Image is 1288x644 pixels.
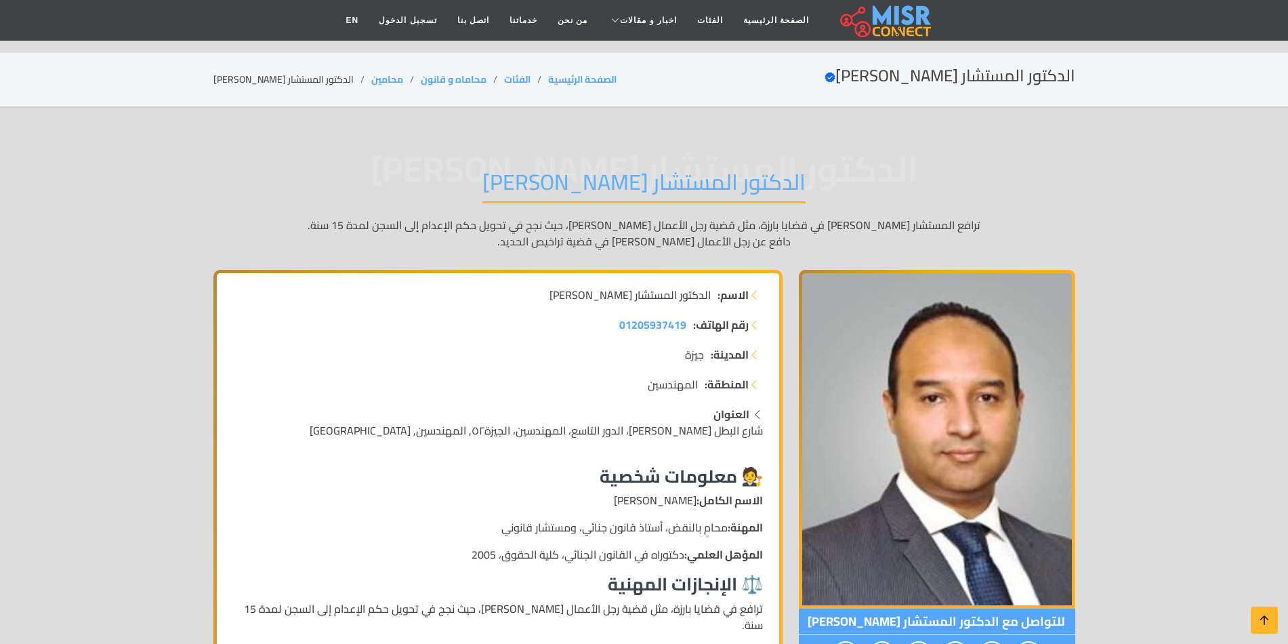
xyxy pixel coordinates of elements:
[693,317,749,333] strong: رقم الهاتف:
[687,7,733,33] a: الفئات
[310,420,763,441] span: شارع البطل [PERSON_NAME]، الدور التاسع، المهندسين، الجيزة٥٢, المهندسين, [GEOGRAPHIC_DATA]
[697,490,763,510] strong: الاسم الكامل:
[547,7,598,33] a: من نحن
[648,376,698,393] span: المهندسين
[421,71,486,88] a: محاماه و قانون
[548,71,617,88] a: الصفحة الرئيسية
[369,7,446,33] a: تسجيل الدخول
[447,7,499,33] a: اتصل بنا
[825,72,835,83] svg: Verified account
[549,287,711,303] span: الدكتور المستشار [PERSON_NAME]
[620,14,677,26] span: اخبار و مقالات
[213,73,371,87] li: الدكتور المستشار [PERSON_NAME]
[504,71,531,88] a: الفئات
[685,346,704,363] span: جيزة
[499,7,547,33] a: خدماتنا
[713,404,749,424] strong: العنوان
[233,573,763,595] h3: ⚖️ الإنجازات المهنية
[336,7,369,33] a: EN
[711,346,749,363] strong: المدينة:
[728,517,763,538] strong: المهنة:
[233,519,763,536] p: محامٍ بالنقض، أستاذ قانون جنائي، ومستشار قانوني
[619,315,686,335] span: 01205937419
[233,546,763,563] p: دكتوراه في القانون الجنائي، كلية الحقوق، 2005
[233,466,763,487] h3: 🧑‍⚖️ معلومات شخصية
[371,71,403,88] a: محامين
[598,7,687,33] a: اخبار و مقالات
[482,169,806,203] h1: الدكتور المستشار [PERSON_NAME]
[213,217,1075,249] p: ترافع المستشار [PERSON_NAME] في قضايا بارزة، مثل قضية رجل الأعمال [PERSON_NAME]، حيث نجح في تحويل...
[705,376,749,393] strong: المنطقة:
[799,609,1075,635] span: للتواصل مع الدكتور المستشار [PERSON_NAME]
[718,287,749,303] strong: الاسم:
[233,601,763,633] p: ترافع في قضايا بارزة، مثل قضية رجل الأعمال [PERSON_NAME]، حيث نجح في تحويل حكم الإعدام إلى السجن ...
[684,544,763,565] strong: المؤهل العلمي:
[840,3,931,37] img: main.misr_connect
[825,66,1075,86] h2: الدكتور المستشار [PERSON_NAME]
[619,317,686,333] a: 01205937419
[799,270,1075,609] img: الدكتور المستشار محمد بهاء الدين أبوشقة
[233,492,763,508] p: [PERSON_NAME]
[733,7,819,33] a: الصفحة الرئيسية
